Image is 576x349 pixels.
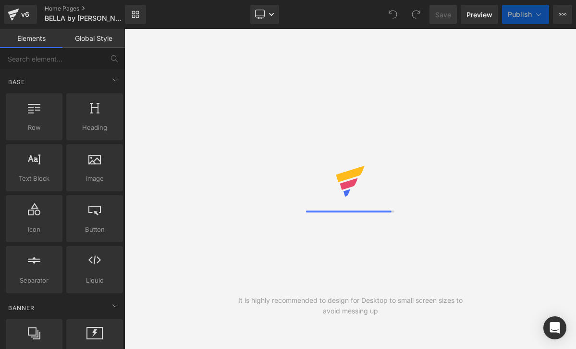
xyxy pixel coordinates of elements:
[502,5,549,24] button: Publish
[383,5,403,24] button: Undo
[9,123,60,133] span: Row
[7,303,36,312] span: Banner
[69,174,120,184] span: Image
[237,295,463,316] div: It is highly recommended to design for Desktop to small screen sizes to avoid messing up
[45,14,123,22] span: BELLA by [PERSON_NAME] l Singapore Online Bag and Monogrammed Vegan Leather Products
[45,5,141,12] a: Home Pages
[19,8,31,21] div: v6
[7,77,26,87] span: Base
[125,5,146,24] a: New Library
[69,224,120,235] span: Button
[62,29,125,48] a: Global Style
[69,123,120,133] span: Heading
[69,275,120,286] span: Liquid
[9,275,60,286] span: Separator
[466,10,492,20] span: Preview
[435,10,451,20] span: Save
[9,174,60,184] span: Text Block
[553,5,572,24] button: More
[9,224,60,235] span: Icon
[508,11,532,18] span: Publish
[4,5,37,24] a: v6
[406,5,426,24] button: Redo
[461,5,498,24] a: Preview
[543,316,566,339] div: Open Intercom Messenger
